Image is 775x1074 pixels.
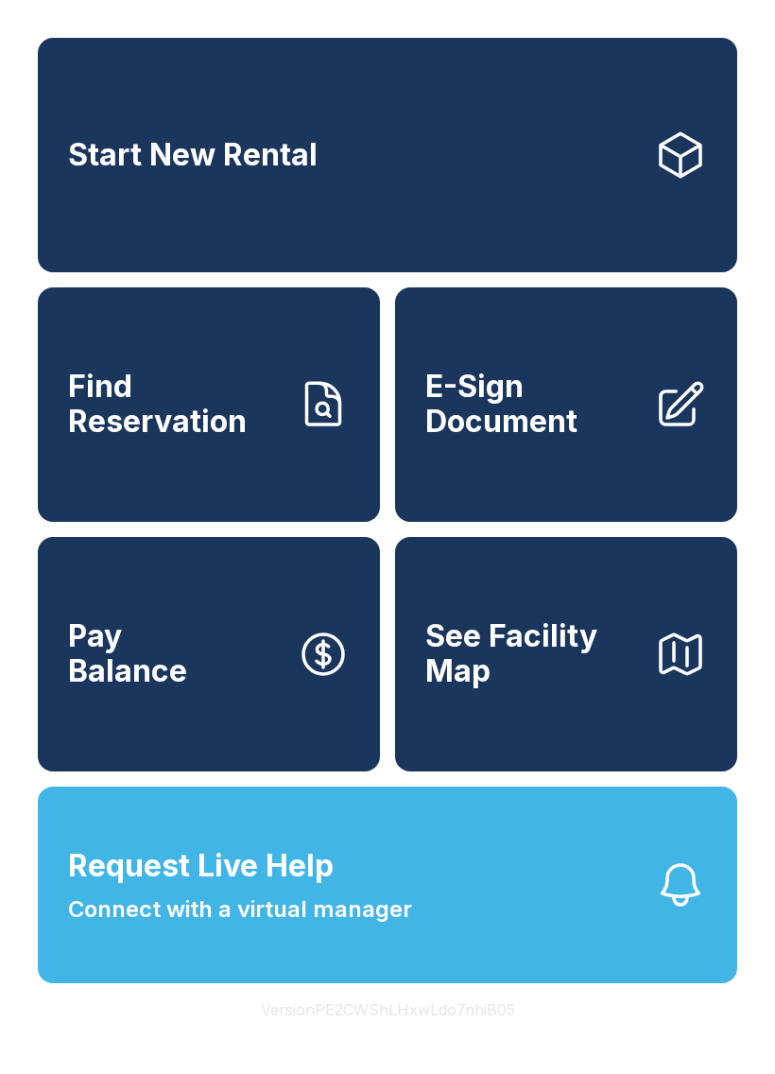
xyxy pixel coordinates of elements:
span: Connect with a virtual manager [68,892,412,927]
a: Find Reservation [38,287,380,522]
span: Request Live Help [68,843,334,889]
a: PayBalance [38,537,380,771]
button: See Facility Map [395,537,737,771]
span: Find Reservation [68,370,282,439]
span: Pay Balance [68,619,187,688]
button: Request Live HelpConnect with a virtual manager [38,787,737,983]
span: E-Sign Document [425,370,639,439]
span: Start New Rental [68,138,318,173]
span: See Facility Map [425,619,639,688]
button: VersionPE2CWShLHxwLdo7nhiB05 [246,983,530,1036]
a: Start New Rental [38,38,737,272]
a: E-Sign Document [395,287,737,522]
